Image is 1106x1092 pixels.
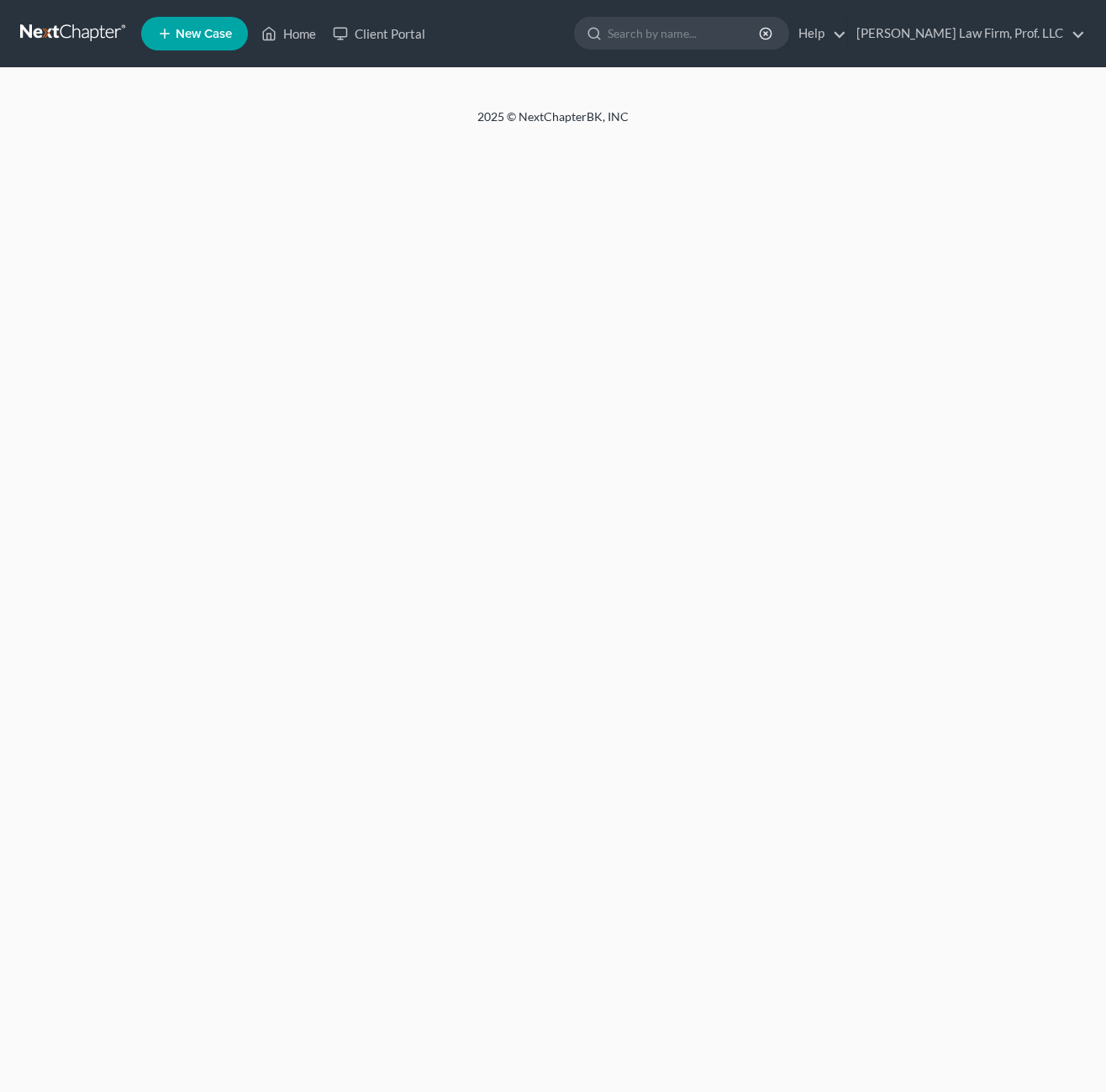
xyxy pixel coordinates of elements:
a: Client Portal [324,18,434,49]
a: Help [790,18,846,49]
a: Home [253,18,324,49]
span: New Case [176,28,232,40]
a: [PERSON_NAME] Law Firm, Prof. LLC [848,18,1085,49]
input: Search by name... [608,18,761,49]
div: 2025 © NextChapterBK, INC [74,108,1032,139]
